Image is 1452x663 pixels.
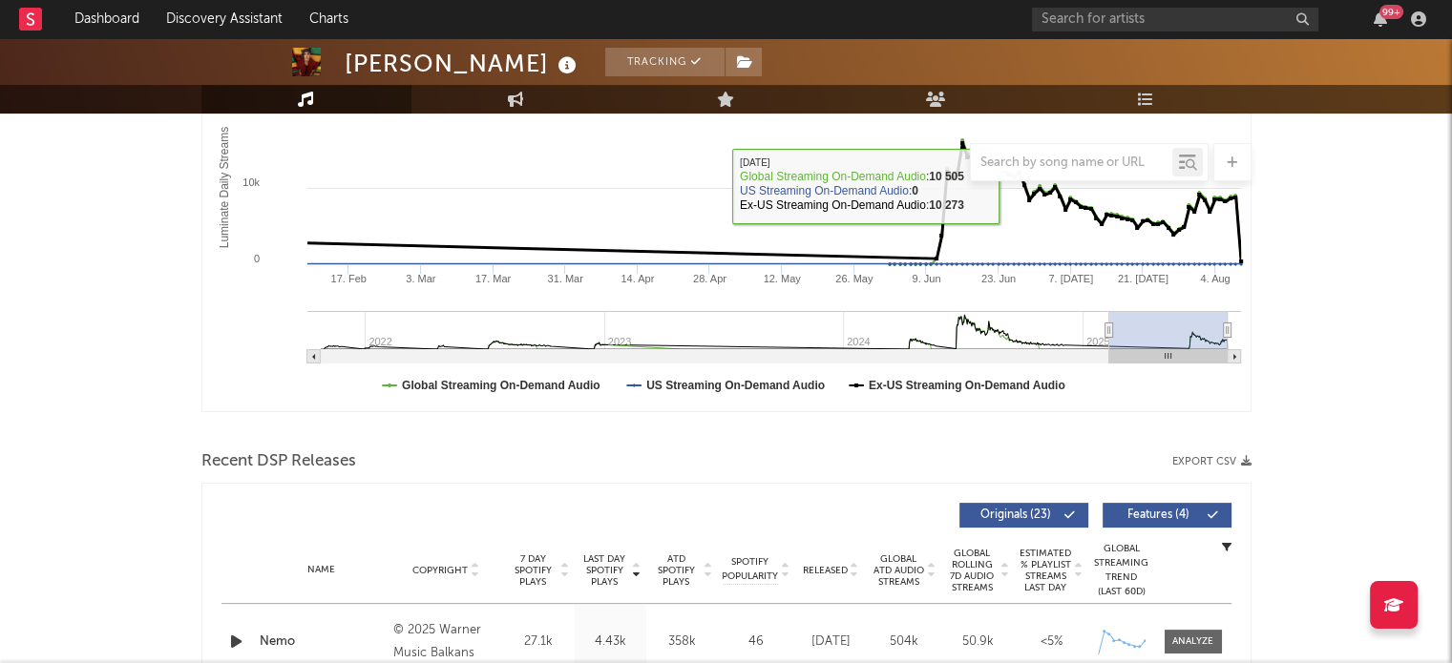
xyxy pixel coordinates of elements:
span: Estimated % Playlist Streams Last Day [1020,548,1072,593]
div: 358k [651,632,713,652]
div: 27.1k [508,632,570,652]
span: 7 Day Spotify Plays [508,553,558,588]
div: 46 [723,632,789,652]
div: [DATE] [799,632,863,652]
text: 0 [253,253,259,264]
input: Search by song name or URL [971,155,1172,171]
a: Nemo [260,632,385,652]
div: Name [260,563,385,577]
span: Features ( 4 ) [1115,509,1203,521]
text: 3. Mar [406,273,436,284]
div: 50.9k [946,632,1010,652]
button: Features(4) [1103,503,1231,528]
text: 12. May [763,273,801,284]
div: 504k [873,632,936,652]
svg: Luminate Daily Consumption [202,30,1251,411]
text: 7. [DATE] [1048,273,1093,284]
div: 99 + [1379,5,1403,19]
text: 9. Jun [912,273,940,284]
text: Luminate Daily Streams [217,127,230,248]
text: 28. Apr [693,273,726,284]
span: Last Day Spotify Plays [579,553,630,588]
text: 17. Mar [474,273,511,284]
text: 23. Jun [980,273,1015,284]
input: Search for artists [1032,8,1318,31]
div: Global Streaming Trend (Last 60D) [1093,542,1150,599]
text: 10k [242,176,260,188]
text: 17. Feb [330,273,366,284]
div: [PERSON_NAME] [345,48,581,79]
text: 21. [DATE] [1117,273,1168,284]
button: Export CSV [1172,456,1252,467]
text: Global Streaming On-Demand Audio [402,379,600,392]
text: 26. May [835,273,873,284]
text: 4. Aug [1200,273,1230,284]
span: Spotify Popularity [722,555,778,584]
button: Tracking [605,48,725,76]
span: Copyright [412,565,468,576]
span: ATD Spotify Plays [651,553,702,588]
text: 14. Apr [621,273,654,284]
div: <5% [1020,632,1084,652]
span: Global Rolling 7D Audio Streams [946,548,999,593]
span: Recent DSP Releases [201,450,356,473]
button: Originals(23) [959,503,1088,528]
span: Global ATD Audio Streams [873,553,925,588]
text: US Streaming On-Demand Audio [646,379,825,392]
span: Released [803,565,848,576]
text: Ex-US Streaming On-Demand Audio [868,379,1064,392]
span: Originals ( 23 ) [972,509,1060,521]
button: 99+ [1374,11,1387,27]
text: 31. Mar [547,273,583,284]
div: 4.43k [579,632,642,652]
